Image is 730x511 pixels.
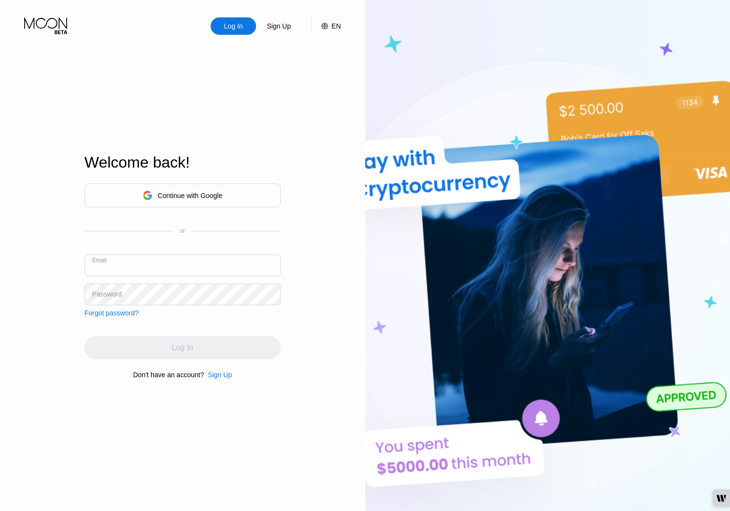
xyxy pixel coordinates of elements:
[133,371,204,379] div: Don't have an account?
[256,17,301,35] div: Sign Up
[85,154,281,171] div: Welcome back!
[331,22,341,30] div: EN
[311,17,341,35] div: EN
[266,21,292,31] div: Sign Up
[92,257,107,264] div: Email
[85,184,281,207] div: Continue with Google
[85,309,139,317] div: Forgot password?
[223,21,244,31] div: Log In
[157,192,222,199] div: Continue with Google
[204,371,232,379] div: Sign Up
[208,371,232,379] div: Sign Up
[180,227,185,234] div: or
[211,17,256,35] div: Log In
[92,290,122,298] div: Password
